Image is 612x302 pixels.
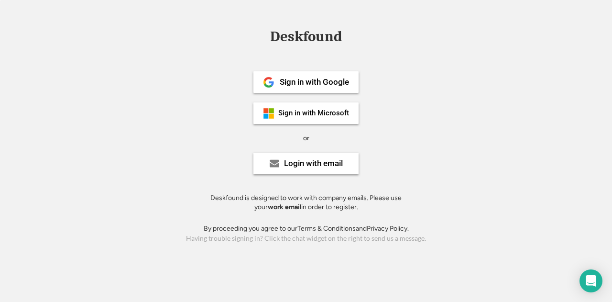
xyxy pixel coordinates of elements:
strong: work email [268,203,301,211]
div: Login with email [284,159,343,168]
div: Open Intercom Messenger [579,269,602,292]
div: Sign in with Google [280,78,349,86]
img: 1024px-Google__G__Logo.svg.png [263,77,274,88]
img: ms-symbollockup_mssymbol_19.png [263,108,274,119]
a: Terms & Conditions [297,224,356,233]
div: Sign in with Microsoft [278,110,349,117]
div: Deskfound is designed to work with company emails. Please use your in order to register. [198,193,414,212]
div: By proceeding you agree to our and [204,224,409,234]
a: Privacy Policy. [367,224,409,233]
div: Deskfound [265,29,347,44]
div: or [303,134,309,143]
